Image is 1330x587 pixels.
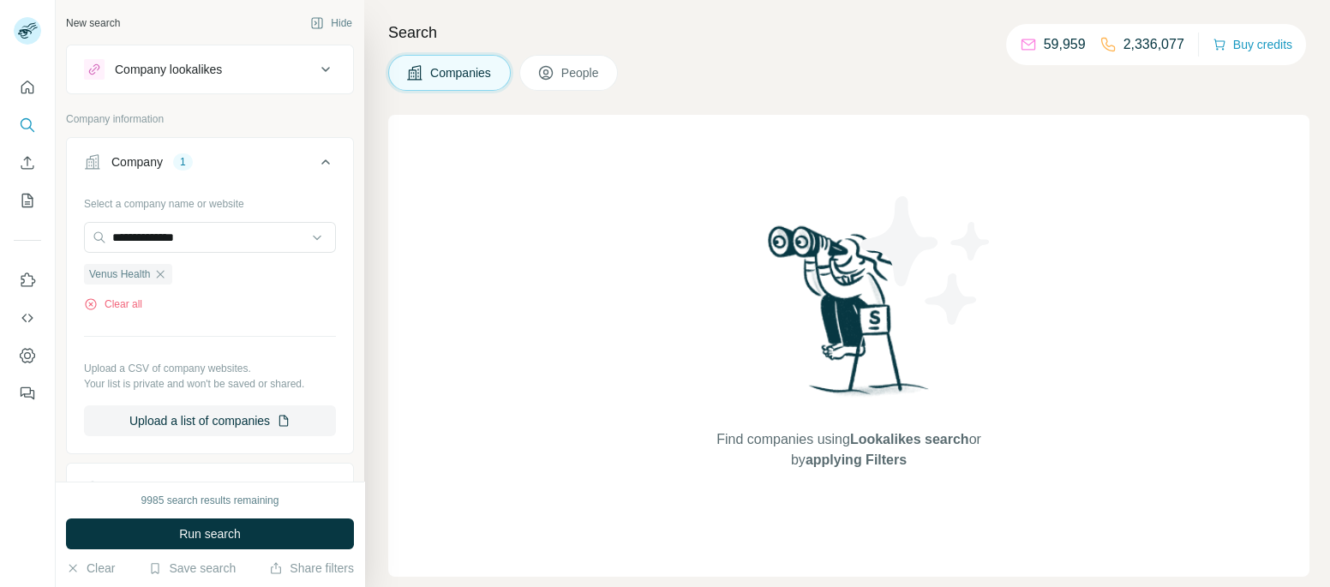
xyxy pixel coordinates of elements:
span: Companies [430,64,493,81]
button: Hide [298,10,364,36]
button: Save search [148,560,236,577]
div: 9985 search results remaining [141,493,279,508]
p: 2,336,077 [1123,34,1184,55]
span: Lookalikes search [850,432,969,446]
img: Surfe Illustration - Stars [849,183,1003,338]
button: My lists [14,185,41,216]
button: Company1 [67,141,353,189]
button: Use Surfe API [14,302,41,333]
button: Company lookalikes [67,49,353,90]
img: Surfe Illustration - Woman searching with binoculars [760,221,938,412]
p: 59,959 [1044,34,1086,55]
div: Select a company name or website [84,189,336,212]
button: Search [14,110,41,141]
button: Run search [66,518,354,549]
button: Enrich CSV [14,147,41,178]
button: Clear [66,560,115,577]
div: 1 [173,154,193,170]
button: Industry [67,467,353,508]
p: Your list is private and won't be saved or shared. [84,376,336,392]
button: Feedback [14,378,41,409]
span: Run search [179,525,241,542]
div: Company lookalikes [115,61,222,78]
button: Upload a list of companies [84,405,336,436]
span: applying Filters [806,452,907,467]
p: Upload a CSV of company websites. [84,361,336,376]
button: Quick start [14,72,41,103]
span: Venus Health [89,267,150,282]
button: Clear all [84,296,142,312]
div: Industry [111,479,154,496]
button: Share filters [269,560,354,577]
button: Dashboard [14,340,41,371]
button: Use Surfe on LinkedIn [14,265,41,296]
button: Buy credits [1213,33,1292,57]
p: Company information [66,111,354,127]
span: Find companies using or by [711,429,986,470]
span: People [561,64,601,81]
h4: Search [388,21,1309,45]
div: New search [66,15,120,31]
div: Company [111,153,163,171]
